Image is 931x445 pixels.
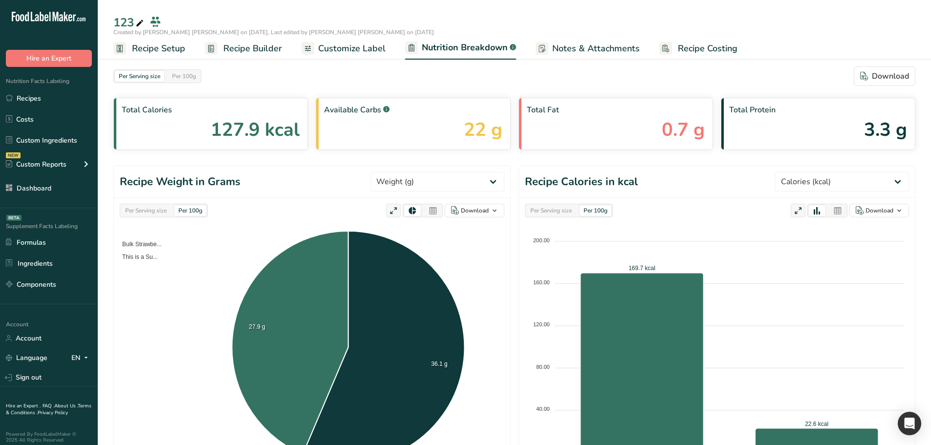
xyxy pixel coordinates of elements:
div: Per 100g [174,205,206,216]
tspan: 40.00 [536,406,550,412]
button: Download [445,204,504,217]
div: NEW [6,152,21,158]
tspan: 120.00 [533,321,550,327]
div: Powered By FoodLabelMaker © 2025 All Rights Reserved [6,431,92,443]
h1: Recipe Weight in Grams [120,174,240,190]
div: BETA [6,215,22,221]
div: Download [461,206,489,215]
span: This is a Su... [115,254,158,260]
h1: Recipe Calories in kcal [525,174,638,190]
span: 3.3 g [864,116,907,144]
a: Terms & Conditions . [6,403,91,416]
span: Recipe Builder [223,42,282,55]
div: Custom Reports [6,159,66,170]
button: Download [854,66,915,86]
a: Notes & Attachments [536,38,640,60]
div: EN [71,352,92,364]
span: 22 g [464,116,502,144]
tspan: 200.00 [533,237,550,243]
a: Language [6,349,47,366]
a: Customize Label [302,38,386,60]
div: 123 [113,14,146,31]
span: 127.9 kcal [211,116,300,144]
div: Per 100g [580,205,611,216]
div: Open Intercom Messenger [898,412,921,435]
div: Per Serving size [526,205,576,216]
span: 0.7 g [662,116,705,144]
div: Per Serving size [121,205,171,216]
button: Hire an Expert [6,50,92,67]
span: Customize Label [318,42,386,55]
a: Recipe Builder [205,38,282,60]
span: Total Fat [527,104,705,116]
a: FAQ . [43,403,54,409]
a: About Us . [54,403,78,409]
a: Nutrition Breakdown [405,37,516,60]
a: Recipe Setup [113,38,185,60]
a: Recipe Costing [659,38,737,60]
span: Recipe Setup [132,42,185,55]
tspan: 160.00 [533,279,550,285]
button: Download [849,204,909,217]
span: Available Carbs [324,104,502,116]
span: Recipe Costing [678,42,737,55]
a: Privacy Policy [38,409,68,416]
span: Created by [PERSON_NAME] [PERSON_NAME] on [DATE], Last edited by [PERSON_NAME] [PERSON_NAME] on [... [113,28,434,36]
div: Per Serving size [115,71,164,82]
span: Total Calories [122,104,300,116]
div: Download [866,206,893,215]
div: Per 100g [168,71,200,82]
div: Download [860,70,909,82]
tspan: 80.00 [536,364,550,370]
span: Notes & Attachments [552,42,640,55]
span: Total Protein [729,104,907,116]
a: Hire an Expert . [6,403,41,409]
span: Bulk Strawbe... [115,241,162,248]
span: Nutrition Breakdown [422,41,508,54]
